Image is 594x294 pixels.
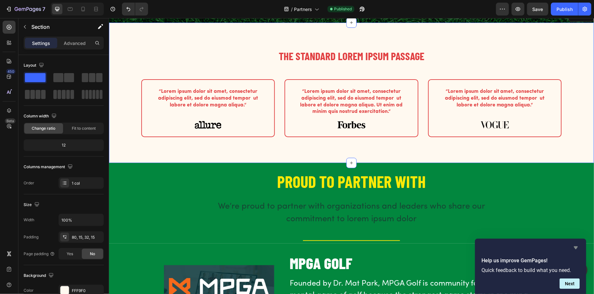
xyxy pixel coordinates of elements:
div: Order [24,180,34,186]
div: Beta [5,118,16,124]
div: Width [24,217,34,223]
p: “Lorem ipsum dolor sit amet, consectetur adipiscing elit, sed do eiusmod tempor ut labore et dolo... [185,70,300,97]
button: Save [527,3,548,16]
p: Settings [32,40,50,47]
div: Color [24,288,34,293]
span: Yes [67,251,73,257]
span: Published [334,6,352,12]
div: FFF9F0 [72,288,102,294]
p: Quick feedback to build what you need. [481,267,580,273]
div: Padding [24,234,38,240]
div: Page padding [24,251,55,257]
span: Fit to content [72,125,96,131]
div: 1 col [72,180,102,186]
button: Next question [560,278,580,289]
span: No [90,251,95,257]
span: Change ratio [32,125,56,131]
p: 7 [42,5,45,13]
button: 7 [3,3,48,16]
div: 12 [25,141,103,150]
span: Partners [294,6,312,13]
iframe: Design area [109,18,594,294]
button: Publish [551,3,578,16]
div: Background [24,271,55,280]
span: Save [533,6,543,12]
p: We’re proud to partner with organizations and leaders who share our commitment to lorem ipsum dolor [85,182,400,207]
div: 450 [6,69,16,74]
div: Layout [24,61,45,70]
div: Help us improve GemPages! [481,244,580,289]
div: Undo/Redo [122,3,148,16]
img: gempages_432750572815254551-da07a64f-7609-43ae-825b-077a0f431ef9.svg [371,103,400,110]
span: / [291,6,293,13]
div: Columns management [24,163,74,171]
div: Column width [24,112,58,121]
h2: PROUD TO PARTNER WITH [32,153,453,174]
input: Auto [59,214,103,226]
img: gempages_432750572815254551-a2ca17d2-e106-425d-9f36-f5e5a00a3573.svg [228,103,257,110]
div: 80, 15, 32, 15 [72,234,102,240]
p: Section [31,23,84,31]
h2: Help us improve GemPages! [481,257,580,265]
p: Advanced [64,40,86,47]
p: “Lorem ipsum dolor sit amet, consectetur adipiscing elit, sed do eiusmod tempor ut labore et dolo... [328,70,444,90]
div: Size [24,201,41,209]
div: Publish [556,6,573,13]
h2: MPGA GOLF [180,234,440,256]
button: Hide survey [572,244,580,252]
